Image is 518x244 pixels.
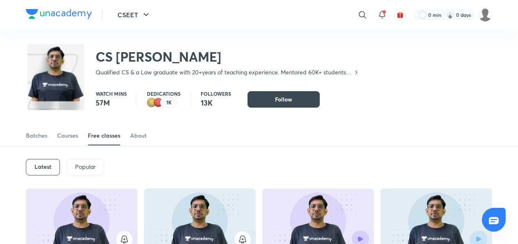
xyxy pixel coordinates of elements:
div: Batches [26,131,47,140]
p: Followers [201,91,231,96]
img: adnan [478,8,492,22]
div: Courses [57,131,78,140]
a: Company Logo [26,9,92,21]
a: Courses [57,126,78,145]
p: Watch mins [96,91,127,96]
p: 13K [201,98,231,108]
button: avatar [394,8,407,21]
p: 1K [166,100,172,106]
p: Popular [75,163,96,170]
img: streak [446,11,454,19]
a: About [130,126,147,145]
p: 57M [96,98,127,108]
div: Free classes [88,131,120,140]
img: Company Logo [26,9,92,19]
h6: Latest [34,163,51,170]
button: CSEET [112,7,156,23]
span: Follow [275,95,292,104]
p: Qualified CS & a Law graduate with 20+years of teaching experience. Mentored 60K+ students & prod... [96,68,353,76]
img: educator badge2 [147,98,157,108]
a: Free classes [88,126,120,145]
div: About [130,131,147,140]
a: Batches [26,126,47,145]
p: Dedications [147,91,181,96]
h2: CS [PERSON_NAME] [96,48,360,65]
img: avatar [397,11,404,18]
img: educator badge1 [154,98,163,108]
button: Follow [248,91,320,108]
